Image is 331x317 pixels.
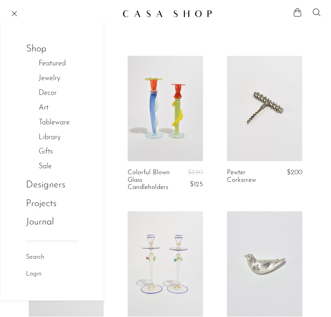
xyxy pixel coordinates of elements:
[26,41,57,57] a: Shop
[10,9,19,18] button: Menu
[39,132,69,144] a: Library
[39,146,61,158] a: Gifts
[190,181,203,188] span: $125
[39,161,60,173] a: Sale
[39,117,78,129] a: Tableware
[39,88,65,99] a: Decor
[26,252,44,263] a: Search
[26,40,78,232] ul: NEW HEADER MENU
[26,215,54,230] a: Journal
[128,169,175,191] a: Colorful Blown Glass Candleholders
[287,169,302,176] span: $200
[39,102,57,114] a: Art
[39,73,69,85] a: Jewelry
[188,169,203,176] span: $250
[227,169,275,184] a: Pewter Corkscrew
[26,269,41,280] a: Login
[26,177,65,193] a: Designers
[39,58,74,70] a: Featured
[26,57,78,174] ul: Shop
[26,196,67,211] a: Projects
